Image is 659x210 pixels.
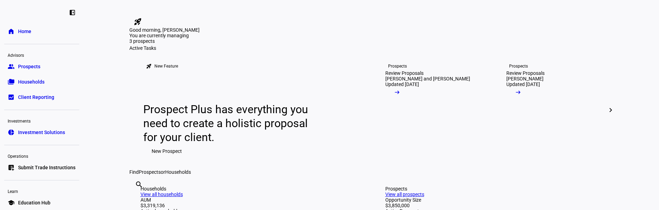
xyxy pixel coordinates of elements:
[8,78,15,85] eth-mat-symbol: folder_copy
[69,9,76,16] eth-mat-symbol: left_panel_close
[135,190,136,198] input: Enter name of prospect or household
[506,81,540,87] div: Updated [DATE]
[140,192,183,197] a: View all households
[18,94,54,101] span: Client Reporting
[385,81,419,87] div: Updated [DATE]
[146,63,152,69] mat-icon: rocket_launch
[129,169,613,175] div: Find or
[506,70,545,76] div: Review Proposals
[152,144,182,158] span: New Prospect
[4,151,79,161] div: Operations
[18,129,65,136] span: Investment Solutions
[139,169,161,175] span: Prospects
[506,76,544,81] div: [PERSON_NAME]
[140,203,357,208] div: $3,319,136
[4,75,79,89] a: folder_copyHouseholds
[606,106,615,114] mat-icon: chevron_right
[388,63,407,69] div: Prospects
[4,90,79,104] a: bid_landscapeClient Reporting
[129,33,189,38] span: You are currently managing
[8,199,15,206] eth-mat-symbol: school
[495,51,611,169] a: ProspectsReview Proposals[PERSON_NAME]Updated [DATE]
[515,89,522,96] mat-icon: arrow_right_alt
[385,203,602,208] div: $3,850,000
[8,28,15,35] eth-mat-symbol: home
[134,17,142,26] mat-icon: rocket_launch
[18,164,75,171] span: Submit Trade Instructions
[140,197,357,203] div: AUM
[4,60,79,73] a: groupProspects
[18,28,31,35] span: Home
[135,180,143,189] mat-icon: search
[385,186,602,192] div: Prospects
[4,186,79,196] div: Learn
[140,186,357,192] div: Households
[165,169,191,175] span: Households
[8,63,15,70] eth-mat-symbol: group
[143,144,190,158] button: New Prospect
[129,45,613,51] div: Active Tasks
[4,24,79,38] a: homeHome
[374,51,490,169] a: ProspectsReview Proposals[PERSON_NAME] and [PERSON_NAME]Updated [DATE]
[8,129,15,136] eth-mat-symbol: pie_chart
[385,192,424,197] a: View all prospects
[394,89,401,96] mat-icon: arrow_right_alt
[4,125,79,139] a: pie_chartInvestment Solutions
[4,50,79,60] div: Advisors
[143,102,315,144] div: Prospect Plus has everything you need to create a holistic proposal for your client.
[4,116,79,125] div: Investments
[385,76,470,81] div: [PERSON_NAME] and [PERSON_NAME]
[385,70,424,76] div: Review Proposals
[509,63,528,69] div: Prospects
[385,197,602,203] div: Opportunity Size
[18,63,40,70] span: Prospects
[18,78,45,85] span: Households
[8,164,15,171] eth-mat-symbol: list_alt_add
[8,94,15,101] eth-mat-symbol: bid_landscape
[18,199,50,206] span: Education Hub
[129,27,613,33] div: Good morning, [PERSON_NAME]
[129,38,199,44] div: 3 prospects
[154,63,178,69] div: New Feature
